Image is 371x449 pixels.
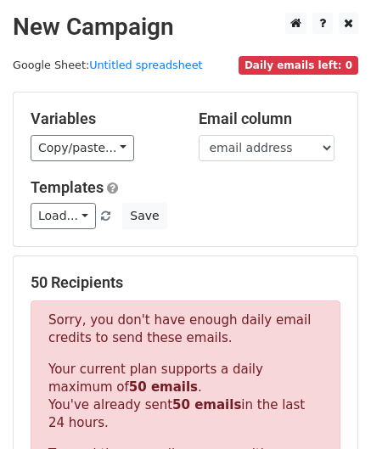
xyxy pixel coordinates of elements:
strong: 50 emails [129,379,198,395]
span: Daily emails left: 0 [239,56,358,75]
p: Sorry, you don't have enough daily email credits to send these emails. [48,311,323,347]
p: Your current plan supports a daily maximum of . You've already sent in the last 24 hours. [48,361,323,432]
h5: Email column [199,109,341,128]
button: Save [122,203,166,229]
h5: 50 Recipients [31,273,340,292]
a: Daily emails left: 0 [239,59,358,71]
a: Copy/paste... [31,135,134,161]
strong: 50 emails [172,397,241,413]
a: Templates [31,178,104,196]
a: Untitled spreadsheet [89,59,202,71]
h2: New Campaign [13,13,358,42]
h5: Variables [31,109,173,128]
a: Load... [31,203,96,229]
small: Google Sheet: [13,59,203,71]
